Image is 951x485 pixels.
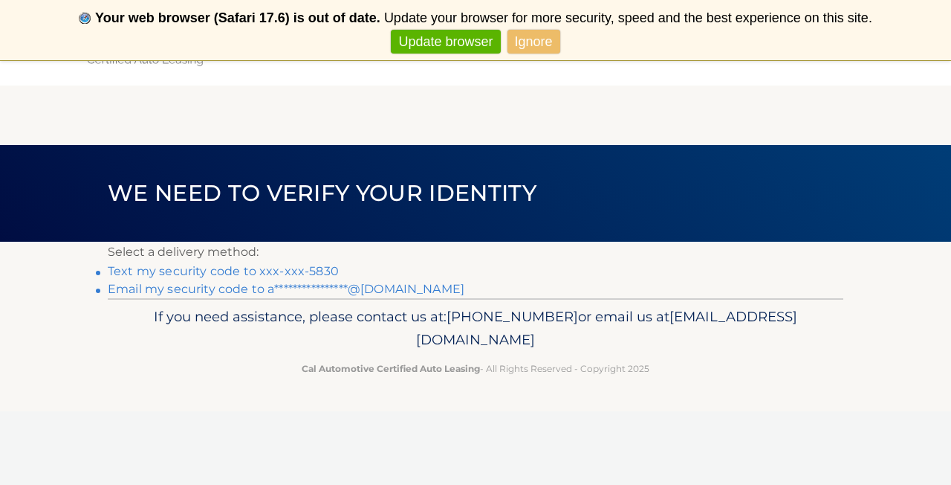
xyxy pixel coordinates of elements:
span: [PHONE_NUMBER] [447,308,578,325]
a: Text my security code to xxx-xxx-5830 [108,264,339,278]
strong: Cal Automotive Certified Auto Leasing [302,363,480,374]
span: We need to verify your identity [108,179,536,207]
a: Ignore [507,30,560,54]
p: - All Rights Reserved - Copyright 2025 [117,361,834,376]
p: Select a delivery method: [108,242,843,263]
a: Update browser [391,30,500,54]
span: Update your browser for more security, speed and the best experience on this site. [384,10,872,25]
b: Your web browser (Safari 17.6) is out of date. [95,10,380,25]
p: If you need assistance, please contact us at: or email us at [117,305,834,353]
